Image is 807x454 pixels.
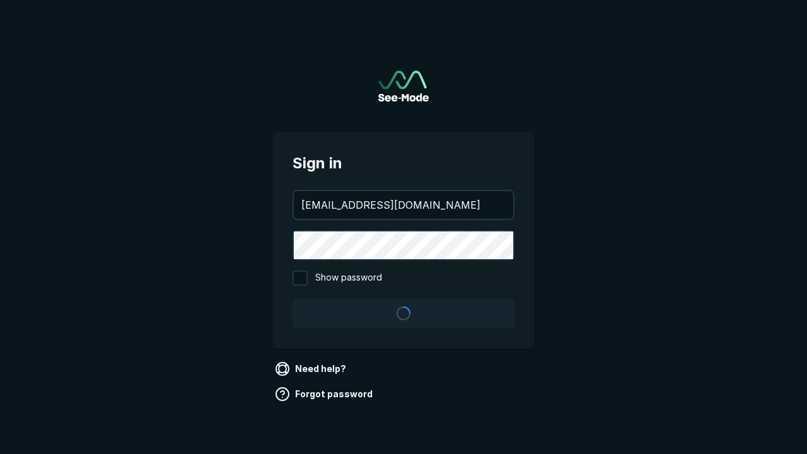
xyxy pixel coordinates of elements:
a: Go to sign in [378,71,429,102]
span: Show password [315,271,382,286]
a: Forgot password [272,384,378,404]
span: Sign in [293,152,514,175]
a: Need help? [272,359,351,379]
img: See-Mode Logo [378,71,429,102]
input: your@email.com [294,191,513,219]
